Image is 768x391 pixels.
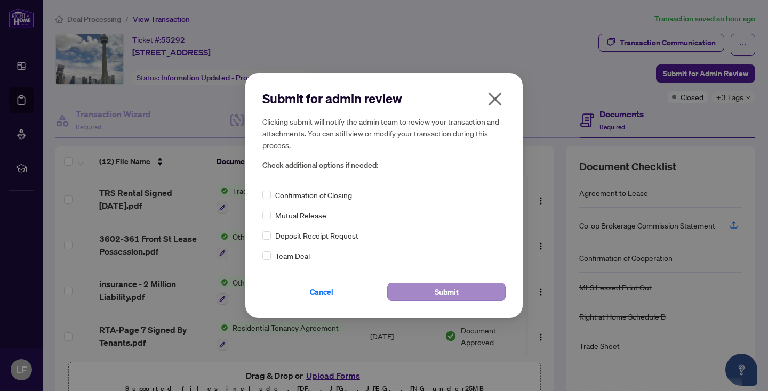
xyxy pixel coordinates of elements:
span: Check additional options if needed: [262,159,506,172]
span: Deposit Receipt Request [275,230,358,241]
button: Cancel [262,283,381,301]
span: Submit [435,283,459,300]
span: close [486,91,503,108]
span: Cancel [310,283,333,300]
button: Submit [387,283,506,301]
span: Mutual Release [275,209,326,221]
h2: Submit for admin review [262,90,506,107]
h5: Clicking submit will notify the admin team to review your transaction and attachments. You can st... [262,116,506,151]
span: Team Deal [275,250,310,262]
span: Confirmation of Closing [275,189,352,201]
